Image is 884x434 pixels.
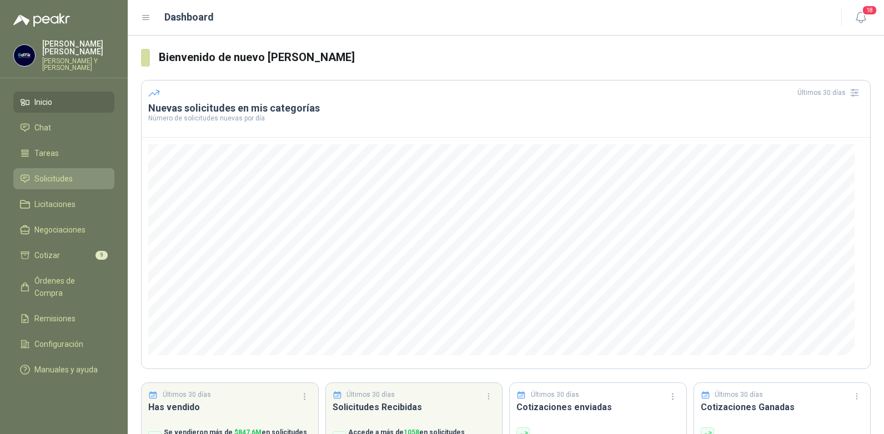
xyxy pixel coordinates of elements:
[34,198,76,210] span: Licitaciones
[34,275,104,299] span: Órdenes de Compra
[96,251,108,260] span: 9
[13,245,114,266] a: Cotizar9
[13,270,114,304] a: Órdenes de Compra
[42,58,114,71] p: [PERSON_NAME] Y [PERSON_NAME]
[13,334,114,355] a: Configuración
[163,390,211,400] p: Últimos 30 días
[13,194,114,215] a: Licitaciones
[516,400,680,414] h3: Cotizaciones enviadas
[851,8,871,28] button: 18
[797,84,863,102] div: Últimos 30 días
[34,122,51,134] span: Chat
[34,173,73,185] span: Solicitudes
[148,102,863,115] h3: Nuevas solicitudes en mis categorías
[14,45,35,66] img: Company Logo
[13,92,114,113] a: Inicio
[531,390,579,400] p: Últimos 30 días
[13,219,114,240] a: Negociaciones
[13,13,70,27] img: Logo peakr
[34,147,59,159] span: Tareas
[34,338,83,350] span: Configuración
[148,400,312,414] h3: Has vendido
[34,224,86,236] span: Negociaciones
[34,96,52,108] span: Inicio
[34,312,76,325] span: Remisiones
[148,115,863,122] p: Número de solicitudes nuevas por día
[34,364,98,376] span: Manuales y ayuda
[333,400,496,414] h3: Solicitudes Recibidas
[159,49,871,66] h3: Bienvenido de nuevo [PERSON_NAME]
[701,400,864,414] h3: Cotizaciones Ganadas
[13,168,114,189] a: Solicitudes
[34,249,60,261] span: Cotizar
[13,143,114,164] a: Tareas
[13,308,114,329] a: Remisiones
[715,390,763,400] p: Últimos 30 días
[13,359,114,380] a: Manuales y ayuda
[862,5,877,16] span: 18
[13,117,114,138] a: Chat
[346,390,395,400] p: Últimos 30 días
[42,40,114,55] p: [PERSON_NAME] [PERSON_NAME]
[164,9,214,25] h1: Dashboard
